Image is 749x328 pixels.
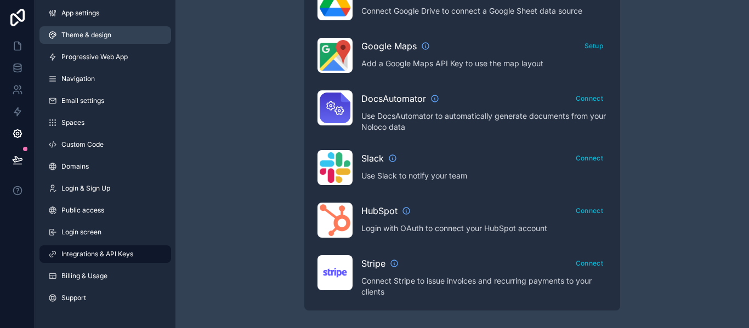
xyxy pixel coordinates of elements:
[361,111,607,133] p: Use DocsAutomator to automatically generate documents from your Noloco data
[39,4,171,22] a: App settings
[39,267,171,285] a: Billing & Usage
[572,152,607,163] a: Connect
[61,294,86,302] span: Support
[39,180,171,197] a: Login & Sign Up
[572,257,607,268] a: Connect
[39,245,171,263] a: Integrations & API Keys
[61,140,104,149] span: Custom Code
[61,96,104,105] span: Email settings
[39,223,171,241] a: Login screen
[61,250,133,258] span: Integrations & API Keys
[39,48,171,66] a: Progressive Web App
[320,152,350,183] img: Slack
[581,38,608,54] button: Setup
[61,184,110,193] span: Login & Sign Up
[361,275,607,297] p: Connect Stripe to issue invoices and recurring payments to your clients
[361,204,398,217] span: HubSpot
[320,93,350,123] img: DocsAutomator
[61,118,84,127] span: Spaces
[39,289,171,307] a: Support
[39,202,171,219] a: Public access
[572,255,607,271] button: Connect
[361,39,417,53] span: Google Maps
[39,26,171,44] a: Theme & design
[581,39,608,50] a: Setup
[361,223,607,234] p: Login with OAuth to connect your HubSpot account
[361,5,607,16] p: Connect Google Drive to connect a Google Sheet data source
[61,31,111,39] span: Theme & design
[61,53,128,61] span: Progressive Web App
[361,152,384,165] span: Slack
[61,162,89,171] span: Domains
[320,266,350,280] img: Stripe
[572,150,607,166] button: Connect
[61,9,99,18] span: App settings
[61,228,101,237] span: Login screen
[61,74,95,83] span: Navigation
[572,203,607,218] button: Connect
[361,92,426,105] span: DocsAutomator
[39,70,171,88] a: Navigation
[572,204,607,215] a: Connect
[572,90,607,106] button: Connect
[61,272,107,280] span: Billing & Usage
[39,136,171,153] a: Custom Code
[320,204,350,236] img: HubSpot
[39,92,171,110] a: Email settings
[572,92,607,103] a: Connect
[39,158,171,175] a: Domains
[361,58,607,69] p: Add a Google Maps API Key to use the map layout
[361,170,607,181] p: Use Slack to notify your team
[320,40,350,71] img: Google Maps
[61,206,104,215] span: Public access
[39,114,171,131] a: Spaces
[361,257,385,270] span: Stripe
